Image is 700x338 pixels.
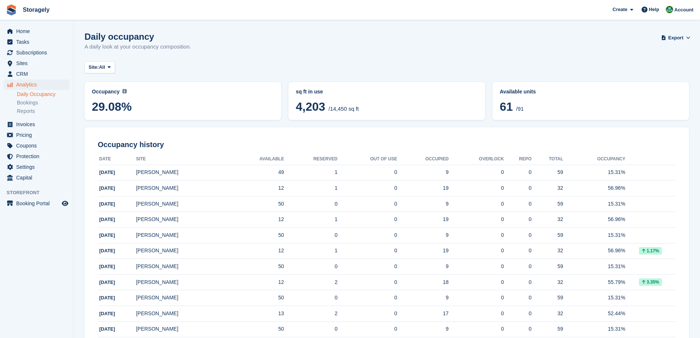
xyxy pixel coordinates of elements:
[4,130,69,140] a: menu
[532,196,563,212] td: 59
[338,290,397,306] td: 0
[230,290,284,306] td: 50
[449,325,504,333] div: 0
[98,153,136,165] th: Date
[504,153,531,165] th: Repo
[504,184,531,192] div: 0
[649,6,659,13] span: Help
[284,196,338,212] td: 0
[532,259,563,275] td: 59
[6,4,17,15] img: stora-icon-8386f47178a22dfd0bd8f6a31ec36ba5ce8667c1dd55bd0f319d3a0aa187defe.svg
[4,162,69,172] a: menu
[563,212,625,228] td: 56.96%
[136,153,230,165] th: Site
[397,231,449,239] div: 9
[397,263,449,270] div: 9
[230,274,284,290] td: 12
[284,321,338,337] td: 0
[338,259,397,275] td: 0
[85,32,191,42] h1: Daily occupancy
[61,199,69,208] a: Preview store
[663,32,689,44] button: Export
[99,311,115,316] span: [DATE]
[230,181,284,196] td: 12
[668,34,683,42] span: Export
[504,247,531,255] div: 0
[563,321,625,337] td: 15.31%
[563,306,625,322] td: 52.44%
[16,140,60,151] span: Coupons
[16,79,60,90] span: Analytics
[284,306,338,322] td: 2
[4,198,69,209] a: menu
[284,290,338,306] td: 0
[16,58,60,68] span: Sites
[16,37,60,47] span: Tasks
[397,247,449,255] div: 19
[284,243,338,259] td: 1
[504,278,531,286] div: 0
[563,165,625,181] td: 15.31%
[230,306,284,322] td: 13
[99,185,115,191] span: [DATE]
[98,140,676,149] h2: Occupancy history
[397,153,449,165] th: Occupied
[397,200,449,208] div: 9
[230,243,284,259] td: 12
[338,243,397,259] td: 0
[532,212,563,228] td: 32
[449,184,504,192] div: 0
[397,168,449,176] div: 9
[449,153,504,165] th: Overlock
[532,243,563,259] td: 32
[4,69,69,79] a: menu
[500,100,513,113] span: 61
[563,274,625,290] td: 55.79%
[230,228,284,243] td: 50
[613,6,627,13] span: Create
[136,212,230,228] td: [PERSON_NAME]
[329,106,359,112] span: /14,450 sq ft
[449,294,504,302] div: 0
[563,290,625,306] td: 15.31%
[338,228,397,243] td: 0
[16,130,60,140] span: Pricing
[449,263,504,270] div: 0
[230,212,284,228] td: 12
[338,321,397,337] td: 0
[136,165,230,181] td: [PERSON_NAME]
[16,198,60,209] span: Booking Portal
[230,153,284,165] th: Available
[532,290,563,306] td: 59
[17,91,69,98] a: Daily Occupancy
[16,26,60,36] span: Home
[532,165,563,181] td: 59
[92,89,119,95] span: Occupancy
[397,216,449,223] div: 19
[122,89,127,93] img: icon-info-grey-7440780725fd019a000dd9b08b2336e03edf1995a4989e88bcd33f0948082b44.svg
[136,274,230,290] td: [PERSON_NAME]
[504,294,531,302] div: 0
[99,248,115,253] span: [DATE]
[532,306,563,322] td: 32
[136,228,230,243] td: [PERSON_NAME]
[563,196,625,212] td: 15.31%
[4,172,69,183] a: menu
[4,47,69,58] a: menu
[230,321,284,337] td: 50
[449,247,504,255] div: 0
[136,243,230,259] td: [PERSON_NAME]
[4,58,69,68] a: menu
[7,189,73,196] span: Storefront
[230,259,284,275] td: 50
[17,99,69,106] a: Bookings
[449,310,504,317] div: 0
[16,151,60,161] span: Protection
[99,64,105,71] span: All
[563,153,625,165] th: Occupancy
[99,326,115,332] span: [DATE]
[16,47,60,58] span: Subscriptions
[20,4,53,16] a: Storagely
[397,310,449,317] div: 17
[136,259,230,275] td: [PERSON_NAME]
